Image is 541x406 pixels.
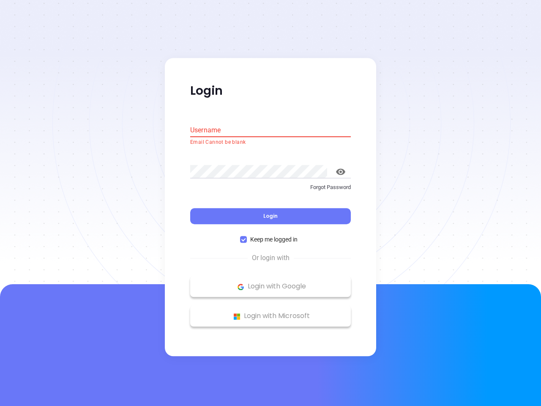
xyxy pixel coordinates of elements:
p: Email Cannot be blank [190,138,351,147]
a: Forgot Password [190,183,351,198]
button: Google Logo Login with Google [190,276,351,297]
img: Microsoft Logo [232,311,242,322]
button: toggle password visibility [331,162,351,182]
p: Forgot Password [190,183,351,192]
span: Login [263,213,278,220]
p: Login with Google [194,280,347,293]
button: Login [190,208,351,225]
span: Or login with [248,253,294,263]
img: Google Logo [235,282,246,292]
p: Login [190,83,351,99]
button: Microsoft Logo Login with Microsoft [190,306,351,327]
p: Login with Microsoft [194,310,347,323]
span: Keep me logged in [247,235,301,244]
